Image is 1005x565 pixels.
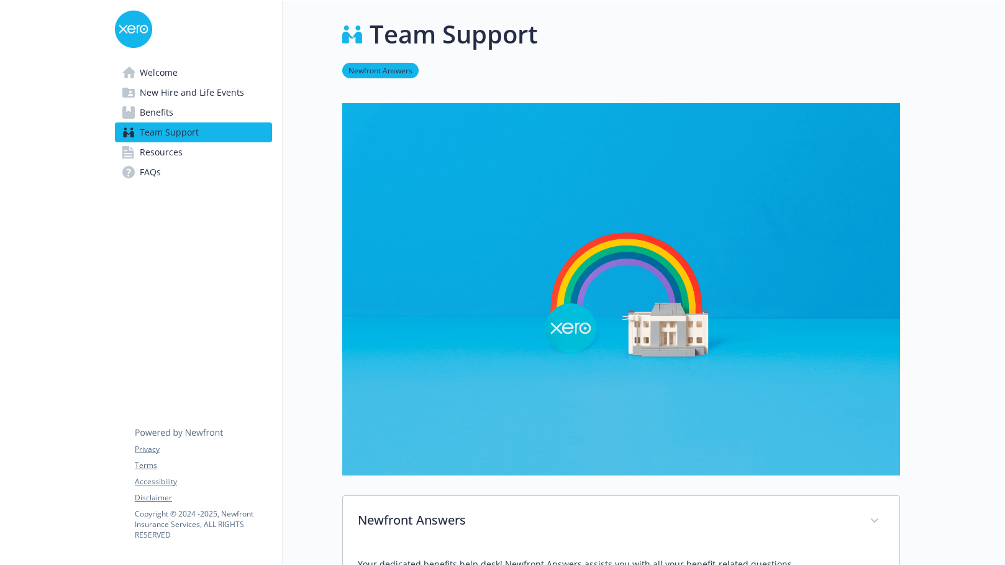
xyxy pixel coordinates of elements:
[140,122,199,142] span: Team Support
[135,492,271,503] a: Disclaimer
[115,63,272,83] a: Welcome
[115,103,272,122] a: Benefits
[115,122,272,142] a: Team Support
[135,508,271,540] p: Copyright © 2024 - 2025 , Newfront Insurance Services, ALL RIGHTS RESERVED
[358,511,855,530] p: Newfront Answers
[342,103,900,475] img: team support page banner
[135,444,271,455] a: Privacy
[342,64,419,76] a: Newfront Answers
[115,83,272,103] a: New Hire and Life Events
[115,162,272,182] a: FAQs
[140,142,183,162] span: Resources
[140,63,178,83] span: Welcome
[135,460,271,471] a: Terms
[140,103,173,122] span: Benefits
[135,476,271,487] a: Accessibility
[370,16,538,53] h1: Team Support
[115,142,272,162] a: Resources
[343,496,899,547] div: Newfront Answers
[140,162,161,182] span: FAQs
[140,83,244,103] span: New Hire and Life Events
